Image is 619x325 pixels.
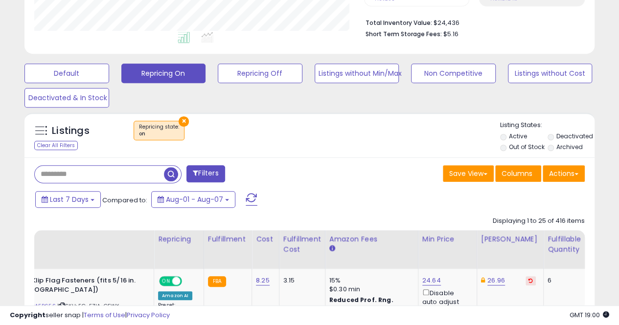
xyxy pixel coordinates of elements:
button: Deactivated & In Stock [24,88,109,108]
div: 15% [329,276,411,285]
div: Cost [256,234,275,244]
div: [PERSON_NAME] [481,234,539,244]
label: Active [508,132,527,140]
span: ON [160,277,172,285]
b: ZipKlip Flag Fasteners (fits 5/16 in. [GEOGRAPHIC_DATA]) [22,276,140,297]
button: Repricing Off [218,64,302,83]
small: FBA [208,276,226,287]
div: Fulfillment Cost [283,234,321,255]
span: Compared to: [102,195,147,205]
div: Min Price [422,234,473,244]
button: Aug-01 - Aug-07 [151,191,235,208]
div: Fulfillable Quantity [548,234,581,255]
a: Terms of Use [84,310,125,320]
button: Columns [495,165,541,182]
a: Privacy Policy [127,310,170,320]
div: Amazon Fees [329,234,414,244]
button: Filters [186,165,225,182]
div: on [139,130,179,137]
li: $24,436 [366,16,577,28]
b: Reduced Prof. Rng. [329,296,393,304]
small: Amazon Fees. [329,244,335,253]
p: Listing States: [500,121,595,130]
button: Actions [543,165,585,182]
b: Total Inventory Value: [366,19,432,27]
span: OFF [181,277,196,285]
span: Aug-01 - Aug-07 [166,195,223,204]
a: 26.96 [487,276,505,285]
div: Amazon AI [158,291,192,300]
button: Non Competitive [411,64,496,83]
div: seller snap | | [10,311,170,320]
span: $5.16 [443,29,459,39]
h5: Listings [52,124,90,138]
strong: Copyright [10,310,46,320]
label: Deactivated [556,132,593,140]
button: × [179,116,189,127]
div: $0.30 min [329,285,411,294]
button: Repricing On [121,64,206,83]
div: Disable auto adjust min [422,287,469,316]
span: Repricing state : [139,123,179,138]
button: Last 7 Days [35,191,101,208]
label: Archived [556,143,583,151]
span: Columns [502,169,532,178]
div: Clear All Filters [34,141,78,150]
label: Out of Stock [508,143,544,151]
button: Listings without Min/Max [315,64,399,83]
span: Last 7 Days [50,195,89,204]
div: Repricing [158,234,200,244]
span: 2025-08-16 19:00 GMT [570,310,609,320]
div: 3.15 [283,276,318,285]
b: Short Term Storage Fees: [366,30,442,38]
div: Displaying 1 to 25 of 416 items [493,217,585,226]
a: 24.64 [422,276,441,285]
button: Default [24,64,109,83]
button: Save View [443,165,494,182]
div: 6 [548,276,578,285]
button: Listings without Cost [508,64,593,83]
div: Fulfillment [208,234,248,244]
a: 8.25 [256,276,270,285]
